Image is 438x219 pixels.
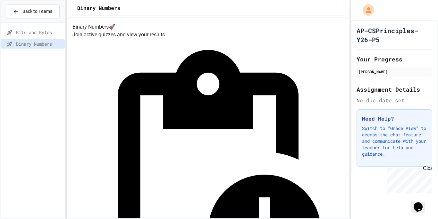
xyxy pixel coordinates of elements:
[16,41,62,47] span: Binary Numbers
[385,165,432,193] iframe: chat widget
[358,69,430,75] div: [PERSON_NAME]
[362,115,427,123] h3: Need Help?
[362,125,427,157] p: Switch to "Grade View" to access the chat feature and communicate with your teacher for help and ...
[77,5,120,13] span: Binary Numbers
[22,8,52,15] span: Back to Teams
[6,5,60,18] button: Back to Teams
[357,55,432,64] h2: Your Progress
[357,96,432,104] div: No due date set
[411,193,432,213] iframe: chat widget
[16,29,62,36] span: Bits and Bytes
[357,26,432,44] h1: AP-CSPrinciples-Y26-P5
[72,23,344,31] h4: Binary Numbers 🚀
[72,31,344,39] p: Join active quizzes and view your results
[3,3,44,41] div: Chat with us now!Close
[357,85,432,94] h2: Assignment Details
[356,3,376,17] div: My Account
